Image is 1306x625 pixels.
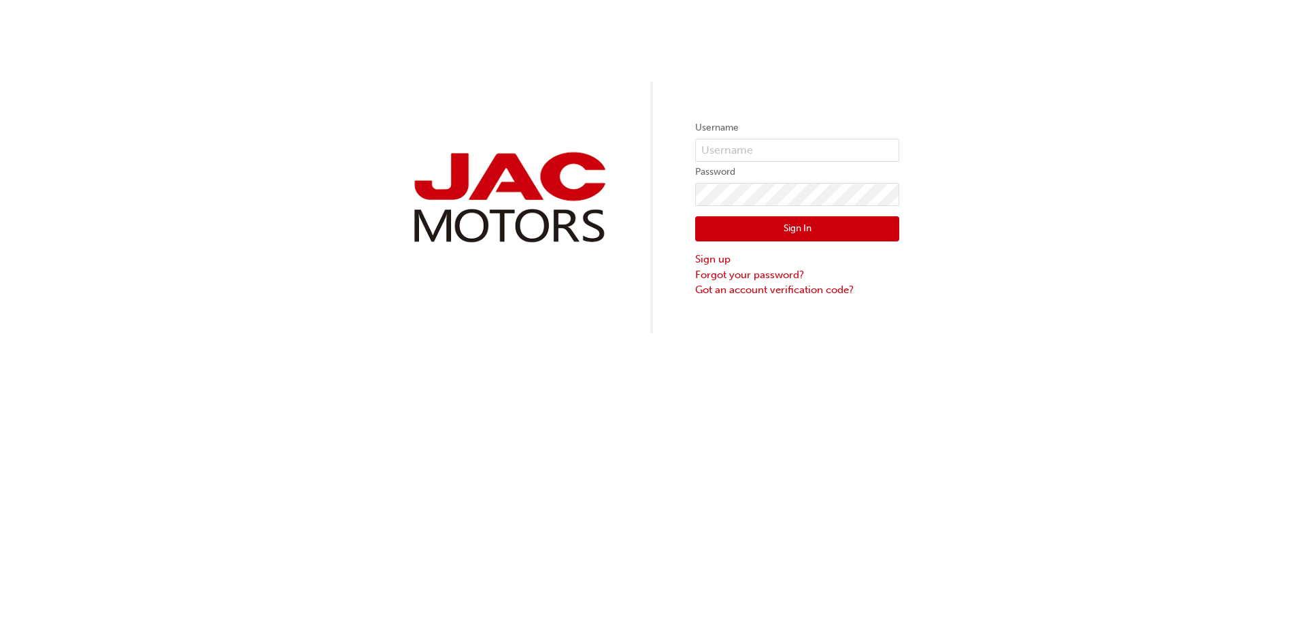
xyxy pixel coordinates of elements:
img: jac-portal [407,147,611,248]
a: Got an account verification code? [695,282,899,298]
a: Sign up [695,252,899,267]
input: Username [695,139,899,162]
label: Username [695,120,899,136]
button: Sign In [695,216,899,242]
a: Forgot your password? [695,267,899,283]
label: Password [695,164,899,180]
